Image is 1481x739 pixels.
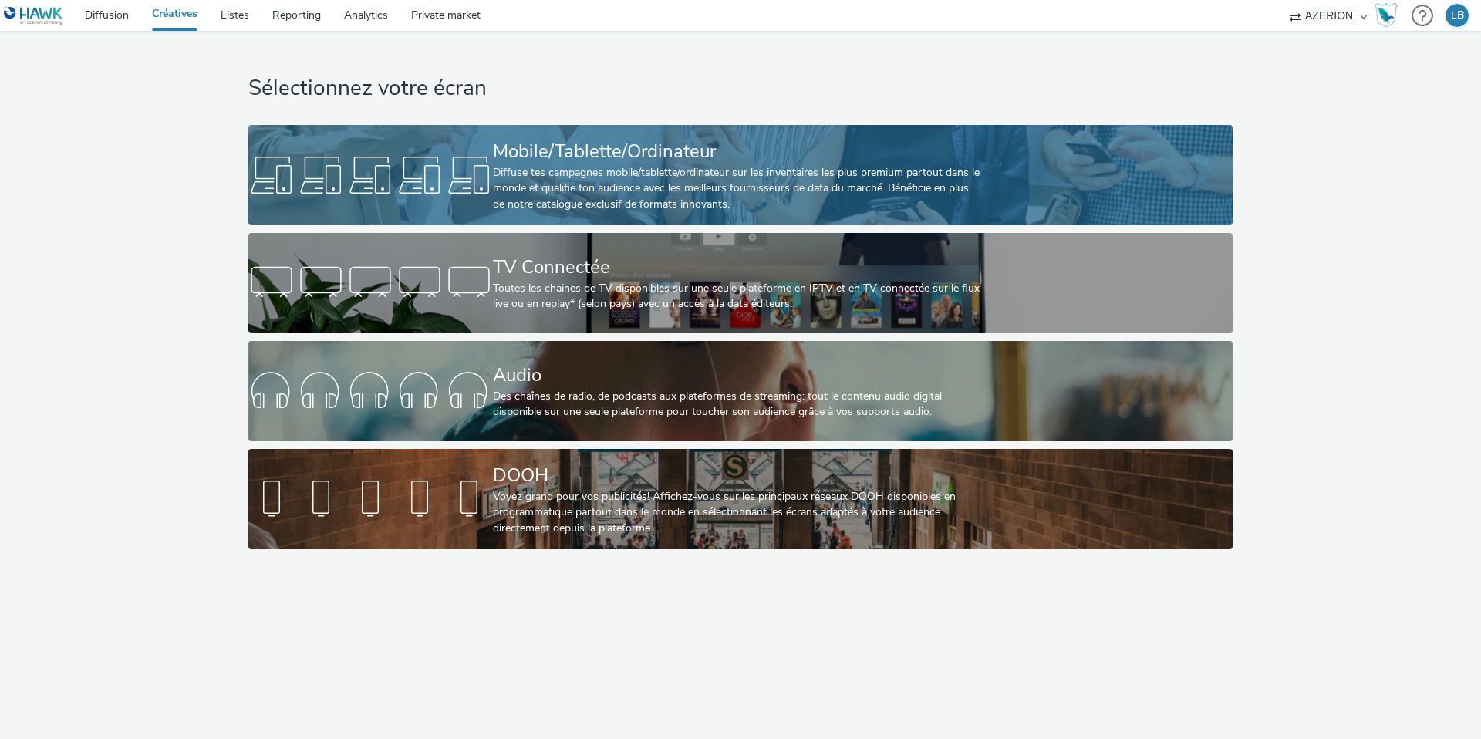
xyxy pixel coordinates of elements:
h1: Sélectionnez votre écran [248,74,1232,103]
a: DOOHVoyez grand pour vos publicités! Affichez-vous sur les principaux réseaux DOOH disponibles en... [248,449,1232,549]
div: Voyez grand pour vos publicités! Affichez-vous sur les principaux réseaux DOOH disponibles en pro... [493,489,982,536]
a: AudioDes chaînes de radio, de podcasts aux plateformes de streaming: tout le contenu audio digita... [248,341,1232,441]
div: Toutes les chaines de TV disponibles sur une seule plateforme en IPTV et en TV connectée sur le f... [493,281,982,312]
a: Mobile/Tablette/OrdinateurDiffuse tes campagnes mobile/tablette/ordinateur sur les inventaires le... [248,125,1232,225]
div: Mobile/Tablette/Ordinateur [493,138,982,165]
div: Des chaînes de radio, de podcasts aux plateformes de streaming: tout le contenu audio digital dis... [493,389,982,420]
img: undefined Logo [4,6,63,25]
div: TV Connectée [493,254,982,281]
div: LB [1451,4,1464,27]
a: TV ConnectéeToutes les chaines de TV disponibles sur une seule plateforme en IPTV et en TV connec... [248,233,1232,333]
div: Audio [493,362,982,389]
div: Diffuse tes campagnes mobile/tablette/ordinateur sur les inventaires les plus premium partout dan... [493,165,982,212]
a: Hawk Academy [1375,3,1404,28]
img: Hawk Academy [1375,3,1398,28]
div: DOOH [493,462,982,489]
